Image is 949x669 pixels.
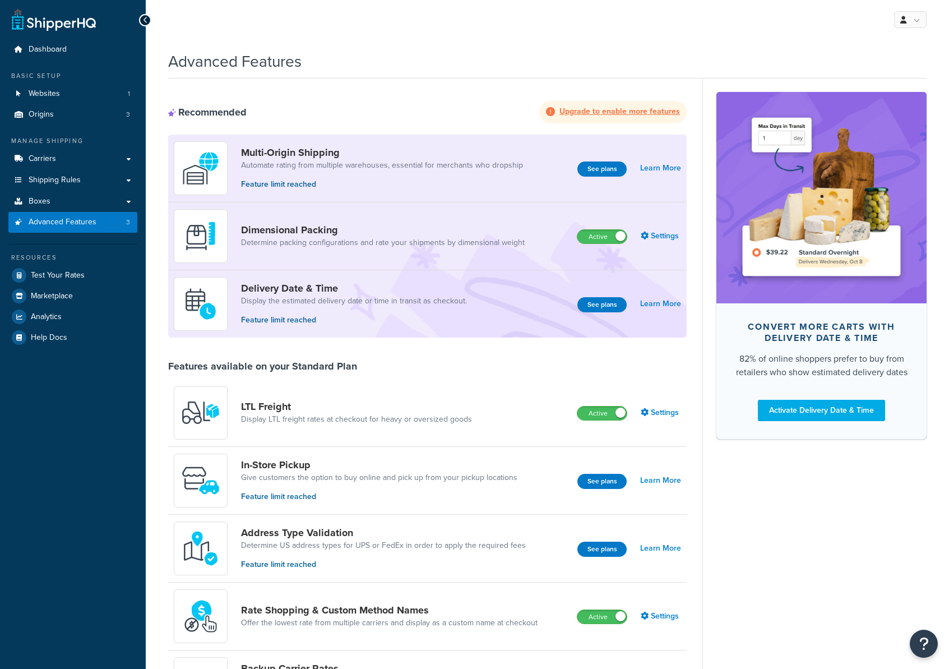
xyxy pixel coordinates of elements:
a: Settings [641,228,681,244]
a: Boxes [8,191,137,212]
li: Advanced Features [8,212,137,233]
a: Origins3 [8,104,137,125]
img: wfgcfpwTIucLEAAAAASUVORK5CYII= [181,461,220,500]
a: Give customers the option to buy online and pick up from your pickup locations [241,472,517,483]
div: Basic Setup [8,71,137,81]
a: Display the estimated delivery date or time in transit as checkout. [241,296,467,307]
img: y79ZsPf0fXUFUhFXDzUgf+ktZg5F2+ohG75+v3d2s1D9TjoU8PiyCIluIjV41seZevKCRuEjTPPOKHJsQcmKCXGdfprl3L4q7... [181,393,220,432]
a: Activate Delivery Date & Time [758,400,885,421]
label: Active [577,610,627,624]
p: Feature limit reached [241,314,467,326]
span: Test Your Rates [31,271,85,280]
span: Shipping Rules [29,176,81,185]
a: Settings [641,405,681,421]
span: 3 [126,218,130,227]
a: Determine packing configurations and rate your shipments by dimensional weight [241,237,525,248]
a: See plans [577,542,627,557]
span: 3 [126,110,130,119]
a: LTL Freight [241,400,472,413]
a: Determine US address types for UPS or FedEx in order to apply the required fees [241,540,526,551]
img: gfkeb5ejjkALwAAAABJRU5ErkJggg== [181,284,220,324]
span: Carriers [29,154,56,164]
p: Feature limit reached [241,559,526,571]
label: Active [577,407,627,420]
span: Dashboard [29,45,67,54]
a: See plans [577,162,627,177]
div: 82% of online shoppers prefer to buy from retailers who show estimated delivery dates [734,352,909,379]
a: Display LTL freight rates at checkout for heavy or oversized goods [241,414,472,425]
a: Learn More [640,296,681,312]
div: Recommended [168,106,247,118]
a: Learn More [640,160,681,176]
span: Boxes [29,197,50,206]
a: Address Type Validation [241,527,526,539]
h1: Advanced Features [168,50,302,72]
span: Help Docs [31,333,67,343]
div: Features available on your Standard Plan [168,360,357,372]
a: Shipping Rules [8,170,137,191]
a: See plans [577,474,627,489]
a: Offer the lowest rate from multiple carriers and display as a custom name at checkout [241,617,538,629]
p: Feature limit reached [241,178,523,191]
img: icon-duo-feat-rate-shopping-ecdd8bed.png [181,597,220,636]
li: Websites [8,84,137,104]
a: Dimensional Packing [241,224,525,236]
a: Learn More [640,473,681,488]
img: WatD5o0RtDAAAAAElFTkSuQmCC [181,149,220,188]
button: Open Resource Center [910,630,938,658]
a: In-Store Pickup [241,459,517,471]
strong: Upgrade to enable more features [559,105,680,117]
p: Feature limit reached [241,491,517,503]
span: 1 [128,89,130,99]
a: Multi-Origin Shipping [241,146,523,159]
span: Analytics [31,312,62,322]
a: Learn More [640,541,681,556]
img: feature-image-ddt-36eae7f7280da8017bfb280eaccd9c446f90b1fe08728e4019434db127062ab4.png [733,109,910,286]
a: Advanced Features3 [8,212,137,233]
a: Test Your Rates [8,265,137,285]
span: Origins [29,110,54,119]
div: Resources [8,253,137,262]
span: Advanced Features [29,218,96,227]
a: Analytics [8,307,137,327]
a: Carriers [8,149,137,169]
li: Origins [8,104,137,125]
a: Websites1 [8,84,137,104]
img: kIG8fy0lQAAAABJRU5ErkJggg== [181,529,220,568]
a: Help Docs [8,327,137,348]
a: Delivery Date & Time [241,282,467,294]
span: Marketplace [31,292,73,301]
a: Automate rating from multiple warehouses, essential for merchants who dropship [241,160,523,171]
label: Active [577,230,627,243]
div: Manage Shipping [8,136,137,146]
img: DTVBYsAAAAAASUVORK5CYII= [181,216,220,256]
span: Websites [29,89,60,99]
div: Convert more carts with delivery date & time [734,321,909,344]
a: Dashboard [8,39,137,60]
a: Marketplace [8,286,137,306]
a: See plans [577,297,627,312]
a: Settings [641,608,681,624]
a: Rate Shopping & Custom Method Names [241,604,538,616]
